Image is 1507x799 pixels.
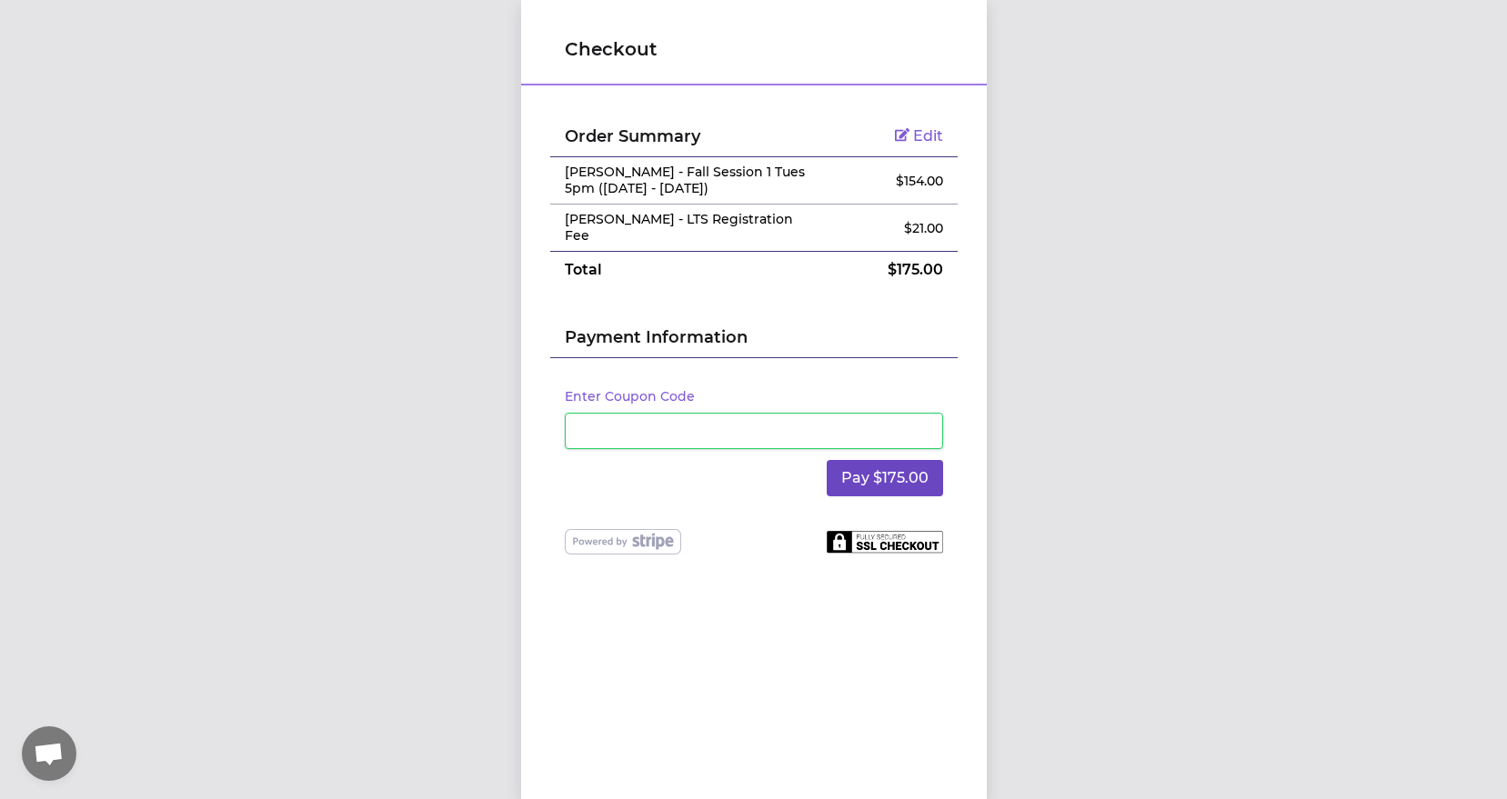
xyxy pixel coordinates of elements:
p: $ 175.00 [836,259,942,281]
button: Pay $175.00 [827,460,943,496]
h2: Payment Information [565,325,943,357]
button: Enter Coupon Code [565,387,695,405]
a: Edit [895,127,943,145]
a: Open chat [22,726,76,781]
p: [PERSON_NAME] - LTS Registration Fee [565,212,808,244]
h2: Order Summary [565,124,808,149]
td: Total [550,252,822,289]
p: [PERSON_NAME] - Fall Session 1 Tues 5pm ([DATE] - [DATE]) [565,165,808,196]
p: $ 21.00 [836,219,942,237]
p: $ 154.00 [836,172,942,190]
span: Edit [913,127,943,145]
h1: Checkout [565,36,943,62]
img: Fully secured SSL checkout [827,530,943,554]
iframe: Secure card payment input frame [577,422,931,439]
